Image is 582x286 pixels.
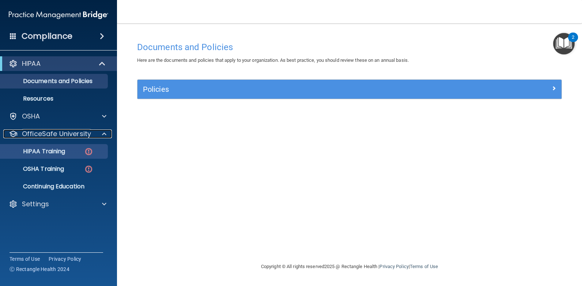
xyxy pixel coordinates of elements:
a: HIPAA [9,59,106,68]
a: Terms of Use [410,264,438,269]
p: Continuing Education [5,183,105,190]
h4: Compliance [22,31,72,41]
p: OSHA [22,112,40,121]
p: Resources [5,95,105,102]
p: HIPAA Training [5,148,65,155]
div: 2 [572,37,574,47]
p: OSHA Training [5,165,64,173]
a: Privacy Policy [379,264,408,269]
a: OfficeSafe University [9,129,106,138]
p: HIPAA [22,59,41,68]
p: Documents and Policies [5,78,105,85]
p: OfficeSafe University [22,129,91,138]
a: Terms of Use [10,255,40,263]
img: PMB logo [9,8,108,22]
a: Settings [9,200,106,208]
div: Copyright © All rights reserved 2025 @ Rectangle Health | | [216,255,483,278]
p: Settings [22,200,49,208]
a: OSHA [9,112,106,121]
h5: Policies [143,85,450,93]
span: Ⓒ Rectangle Health 2024 [10,266,69,273]
a: Privacy Policy [49,255,82,263]
button: Open Resource Center, 2 new notifications [553,33,575,54]
h4: Documents and Policies [137,42,562,52]
a: Policies [143,83,556,95]
span: Here are the documents and policies that apply to your organization. As best practice, you should... [137,57,409,63]
img: danger-circle.6113f641.png [84,165,93,174]
img: danger-circle.6113f641.png [84,147,93,156]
